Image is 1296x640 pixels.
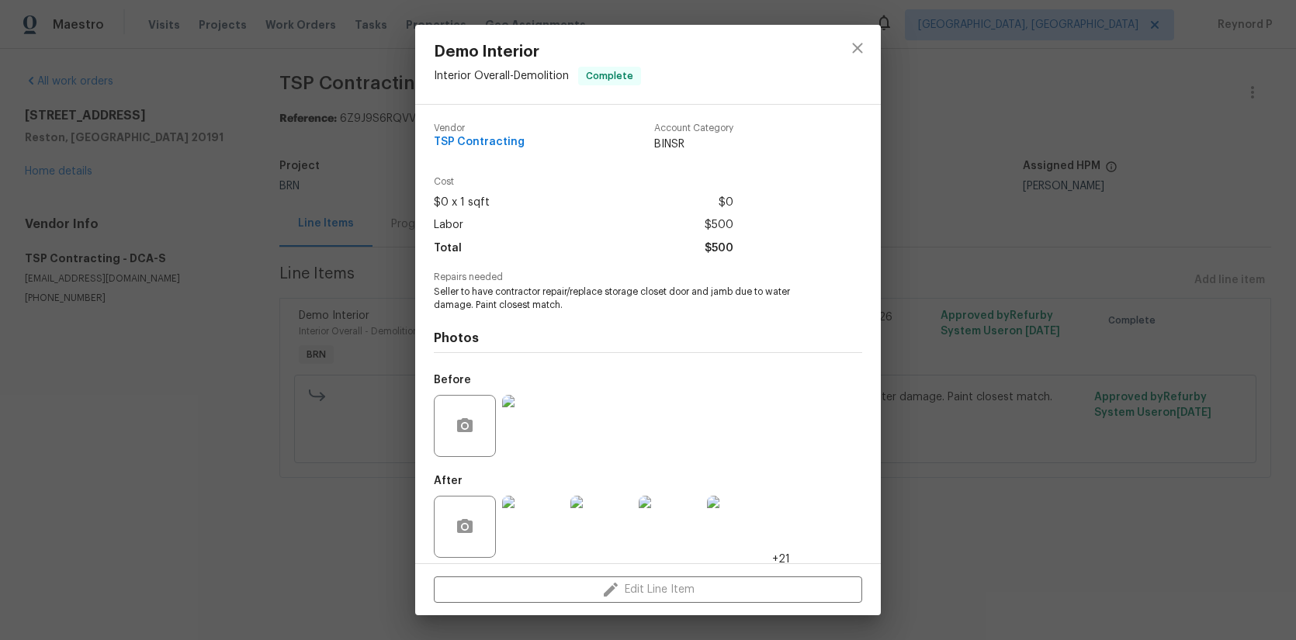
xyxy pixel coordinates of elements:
[434,476,463,486] h5: After
[434,330,862,346] h4: Photos
[434,43,641,61] span: Demo Interior
[434,123,525,133] span: Vendor
[434,192,490,214] span: $0 x 1 sqft
[434,71,569,81] span: Interior Overall - Demolition
[654,137,733,152] span: BINSR
[705,214,733,237] span: $500
[434,272,862,282] span: Repairs needed
[434,214,463,237] span: Labor
[772,552,790,567] span: +21
[719,192,733,214] span: $0
[705,237,733,260] span: $500
[434,375,471,386] h5: Before
[434,177,733,187] span: Cost
[654,123,733,133] span: Account Category
[434,137,525,148] span: TSP Contracting
[580,68,639,84] span: Complete
[434,237,462,260] span: Total
[434,285,820,312] span: Seller to have contractor repair/replace storage closet door and jamb due to water damage. Paint ...
[839,29,876,67] button: close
